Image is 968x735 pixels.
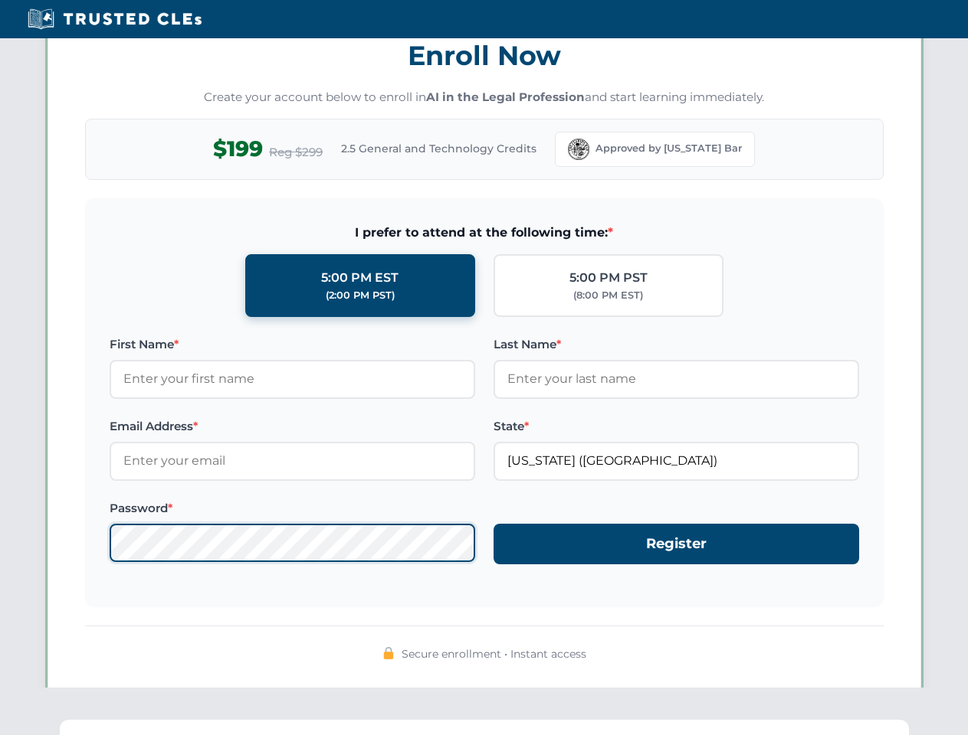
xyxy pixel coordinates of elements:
[494,524,859,564] button: Register
[569,268,648,288] div: 5:00 PM PST
[23,8,206,31] img: Trusted CLEs
[402,645,586,662] span: Secure enrollment • Instant access
[110,442,475,480] input: Enter your email
[382,647,395,659] img: 🔒
[110,335,475,354] label: First Name
[110,499,475,518] label: Password
[110,417,475,436] label: Email Address
[110,360,475,398] input: Enter your first name
[494,335,859,354] label: Last Name
[494,417,859,436] label: State
[85,31,884,80] h3: Enroll Now
[321,268,399,288] div: 5:00 PM EST
[213,132,263,166] span: $199
[494,360,859,398] input: Enter your last name
[426,90,585,104] strong: AI in the Legal Profession
[341,140,537,157] span: 2.5 General and Technology Credits
[269,143,323,162] span: Reg $299
[326,288,395,303] div: (2:00 PM PST)
[596,141,742,156] span: Approved by [US_STATE] Bar
[494,442,859,480] input: Florida (FL)
[110,223,859,243] span: I prefer to attend at the following time:
[568,139,589,160] img: Florida Bar
[573,288,643,303] div: (8:00 PM EST)
[85,89,884,106] p: Create your account below to enroll in and start learning immediately.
